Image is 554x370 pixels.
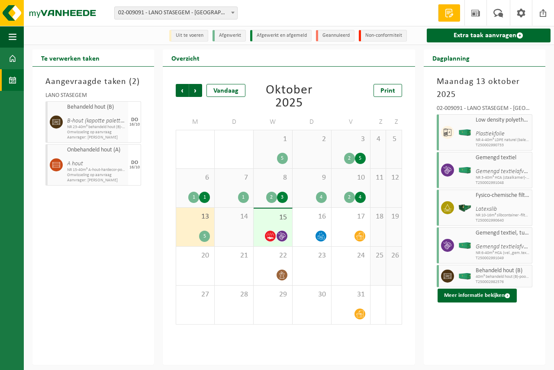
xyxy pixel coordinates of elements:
span: Vorige [176,84,189,97]
td: D [293,114,332,130]
td: Z [386,114,402,130]
td: V [332,114,370,130]
span: Behandeld hout (B) [476,267,530,274]
img: HK-XC-40-GN-00 [458,129,471,136]
div: 3 [277,192,288,203]
i: Gemengd textielafval (HCA) [476,168,543,175]
div: 16/10 [129,122,140,127]
span: 30 [297,290,327,299]
span: Omwisseling op aanvraag [67,173,126,178]
i: Latexslib [476,206,497,212]
span: NR 23-40m³ behandeld hout (B)-poort 501 [67,125,126,130]
li: Non-conformiteit [359,30,407,42]
li: Afgewerkt en afgemeld [250,30,312,42]
span: 21 [219,251,249,261]
h3: Aangevraagde taken ( ) [45,75,141,88]
div: LANO STASEGEM [45,93,141,101]
span: 9 [297,173,327,183]
div: 1 [238,192,249,203]
span: 12 [390,173,397,183]
span: 16 [297,212,327,222]
span: Onbehandeld hout (A) [67,147,126,154]
div: 02-009091 - LANO STASEGEM - [GEOGRAPHIC_DATA] [437,106,532,114]
span: 14 [219,212,249,222]
span: 40m³ behandeld hout (B)-poort 306-307 (B2) [476,274,530,280]
i: B-hout (kapotte paletten) [67,118,128,124]
img: HK-XC-40-GN-00 [458,167,471,174]
div: 5 [355,153,366,164]
img: HK-XS-16-GN-00 [458,201,471,214]
img: HK-XC-40-GN-00 [458,273,471,280]
h2: Te verwerken taken [32,49,108,66]
span: 27 [180,290,210,299]
div: 4 [355,192,366,203]
h2: Dagplanning [424,49,478,66]
span: 02-009091 - LANO STASEGEM - HARELBEKE [115,7,237,19]
span: Aanvrager: [PERSON_NAME] [67,135,126,140]
span: NR 4-40m³ LDPE naturel (balen)-poort 400 A [476,138,530,143]
i: A hout [67,161,83,167]
span: T250002990733 [476,143,530,148]
span: Aanvrager: [PERSON_NAME] [67,178,126,183]
div: 2 [266,192,277,203]
span: 26 [390,251,397,261]
span: 4 [375,135,382,144]
h3: Maandag 13 oktober 2025 [437,75,532,101]
i: Plastiekfolie [476,131,505,137]
span: 2 [132,77,137,86]
span: 20 [180,251,210,261]
a: Extra taak aanvragen [427,29,551,42]
li: Geannuleerd [316,30,354,42]
div: 4 [316,192,327,203]
span: 11 [375,173,382,183]
span: 25 [375,251,382,261]
span: T250002991049 [476,256,530,261]
span: 13 [180,212,210,222]
span: 15 [258,213,288,222]
span: 02-009091 - LANO STASEGEM - HARELBEKE [114,6,238,19]
div: 5 [277,153,288,164]
span: Print [380,87,395,94]
span: 31 [336,290,366,299]
span: T250002991048 [476,180,530,186]
span: NR 10-16m³ slibcontainer -filterkoeken-poort 105+parking [476,213,530,218]
span: NR 15-40m³ A-hout-hardecor-poort 306 [67,167,126,173]
span: Volgende [189,84,202,97]
div: 2 [344,192,355,203]
span: 7 [219,173,249,183]
div: 16/10 [129,165,140,170]
span: 22 [258,251,288,261]
div: 1 [188,192,199,203]
span: 23 [297,251,327,261]
span: Low density polyethyleen (LDPE) folie, los, naturel [476,117,530,124]
div: 5 [199,231,210,242]
span: 24 [336,251,366,261]
div: Oktober 2025 [254,84,324,110]
span: 28 [219,290,249,299]
span: 19 [390,212,397,222]
span: 18 [375,212,382,222]
h2: Overzicht [163,49,208,66]
button: Meer informatie bekijken [438,289,517,302]
td: D [215,114,254,130]
li: Afgewerkt [213,30,246,42]
span: 6 [180,173,210,183]
i: Gemengd textielafval (HCA) [476,244,543,250]
span: 8 [258,173,288,183]
div: DO [131,160,138,165]
span: Omwisseling op aanvraag [67,130,126,135]
span: 3 [336,135,366,144]
span: 1 [258,135,288,144]
div: 1 [199,192,210,203]
a: Print [374,84,402,97]
span: Fysico-chemische filterkoeken, niet gevaarlijk [476,192,530,199]
span: 5 [390,135,397,144]
span: Gemengd textiel [476,154,530,161]
div: 2 [344,153,355,164]
div: Vandaag [206,84,245,97]
span: T250002990640 [476,218,530,223]
span: NR 6-40m³ HCA (vel.,gem.textiel, tuft(rol))-binnen poort 101 [476,251,530,256]
td: M [176,114,215,130]
span: NR 3-40m³ HCA (staalkamer)-poort 654 [476,175,530,180]
td: Z [370,114,387,130]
